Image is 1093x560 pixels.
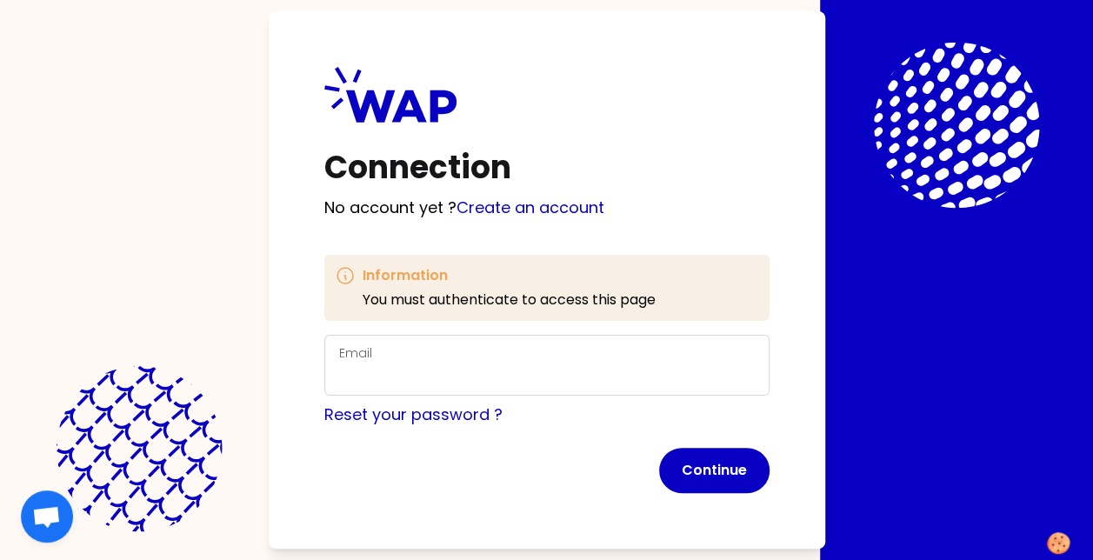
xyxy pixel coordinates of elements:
button: Continue [659,448,770,493]
h1: Connection [324,150,770,185]
a: Reset your password ? [324,403,503,425]
p: You must authenticate to access this page [363,290,656,310]
a: Create an account [457,197,604,218]
p: No account yet ? [324,196,770,220]
h3: Information [363,265,656,286]
div: Open chat [21,490,73,543]
label: Email [339,344,372,362]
